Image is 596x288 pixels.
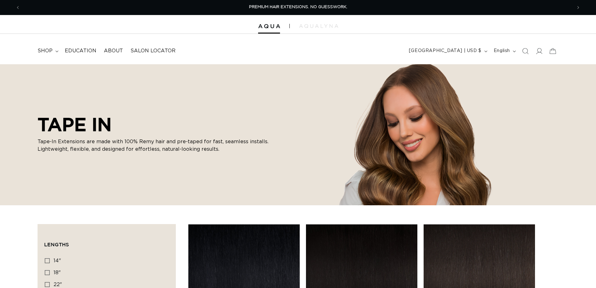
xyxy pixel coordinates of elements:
span: Education [65,48,96,54]
span: Lengths [44,242,69,247]
a: Education [61,44,100,58]
img: Aqua Hair Extensions [258,24,280,29]
button: [GEOGRAPHIC_DATA] | USD $ [405,45,490,57]
summary: Search [518,44,532,58]
span: About [104,48,123,54]
span: 18" [53,270,61,275]
span: [GEOGRAPHIC_DATA] | USD $ [409,48,481,54]
button: Next announcement [571,2,585,13]
button: English [490,45,518,57]
p: Tape-In Extensions are made with 100% Remy hair and pre-taped for fast, seamless installs. Lightw... [38,138,275,153]
span: English [494,48,510,54]
a: About [100,44,127,58]
span: Salon Locator [130,48,176,54]
span: 22" [53,282,62,287]
span: PREMIUM HAIR EXTENSIONS. NO GUESSWORK. [249,5,347,9]
h2: TAPE IN [38,113,275,135]
a: Salon Locator [127,44,179,58]
span: shop [38,48,53,54]
summary: shop [34,44,61,58]
span: 14" [53,258,61,263]
summary: Lengths (0 selected) [44,231,169,253]
img: aqualyna.com [299,24,338,28]
button: Previous announcement [11,2,25,13]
